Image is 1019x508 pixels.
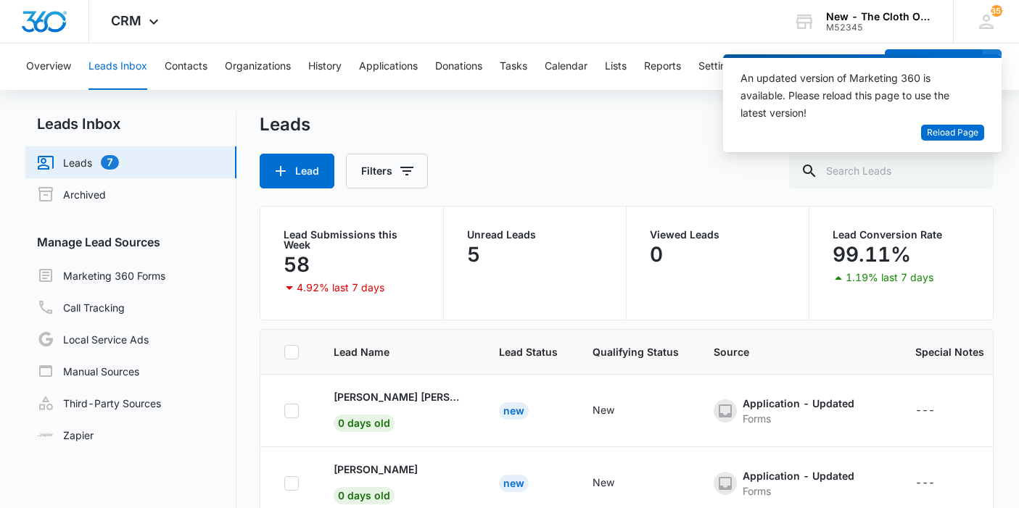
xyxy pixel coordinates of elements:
[921,125,984,141] button: Reload Page
[334,344,464,359] span: Lead Name
[714,344,880,359] span: Source
[650,243,663,266] p: 0
[885,49,983,84] button: Add Contact
[165,43,207,90] button: Contacts
[435,43,482,90] button: Donations
[740,70,967,122] div: An updated version of Marketing 360 is available. Please reload this page to use the latest version!
[359,43,418,90] button: Applications
[789,154,994,188] input: Search Leads
[260,154,334,188] button: Lead
[334,415,395,432] span: 0 days old
[743,396,854,411] div: Application - Updated
[297,283,384,293] p: 4.92% last 7 days
[260,114,310,136] h1: Leads
[714,468,880,499] div: - - Select to Edit Field
[499,477,529,489] a: New
[334,462,418,477] p: [PERSON_NAME]
[743,468,854,483] div: Application - Updated
[334,389,464,404] p: [PERSON_NAME] [PERSON_NAME]
[545,43,587,90] button: Calendar
[826,22,932,33] div: account id
[37,186,106,203] a: Archived
[714,396,880,426] div: - - Select to Edit Field
[334,389,464,429] a: [PERSON_NAME] [PERSON_NAME]0 days old
[88,43,147,90] button: Leads Inbox
[467,230,603,240] p: Unread Leads
[334,487,395,504] span: 0 days old
[346,154,428,188] button: Filters
[991,5,1002,17] div: notifications count
[605,43,627,90] button: Lists
[743,411,854,426] div: Forms
[26,43,71,90] button: Overview
[37,394,161,412] a: Third-Party Sources
[25,113,236,135] h2: Leads Inbox
[37,330,149,348] a: Local Service Ads
[991,5,1002,17] span: 352
[37,154,119,171] a: Leads7
[915,402,961,420] div: - - Select to Edit Field
[915,344,984,359] span: Special Notes
[37,362,139,380] a: Manual Sources
[743,483,854,499] div: Forms
[499,404,529,417] a: New
[37,428,94,443] a: Zapier
[593,475,640,492] div: - - Select to Edit Field
[826,11,932,22] div: account name
[37,267,165,284] a: Marketing 360 Forms
[593,402,614,417] div: New
[846,272,933,283] p: 1.19% last 7 days
[111,13,141,28] span: CRM
[499,475,529,492] div: New
[499,402,529,420] div: New
[915,402,935,420] div: ---
[500,43,527,90] button: Tasks
[644,43,681,90] button: Reports
[833,243,911,266] p: 99.11%
[593,402,640,420] div: - - Select to Edit Field
[334,462,464,501] a: [PERSON_NAME]0 days old
[499,344,558,359] span: Lead Status
[225,43,291,90] button: Organizations
[25,233,236,251] h3: Manage Lead Sources
[915,475,961,492] div: - - Select to Edit Field
[915,475,935,492] div: ---
[308,43,342,90] button: History
[467,243,480,266] p: 5
[927,126,978,140] span: Reload Page
[284,253,310,276] p: 58
[284,230,419,250] p: Lead Submissions this Week
[593,475,614,490] div: New
[593,344,679,359] span: Qualifying Status
[698,43,738,90] button: Settings
[833,230,969,240] p: Lead Conversion Rate
[650,230,785,240] p: Viewed Leads
[37,299,125,316] a: Call Tracking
